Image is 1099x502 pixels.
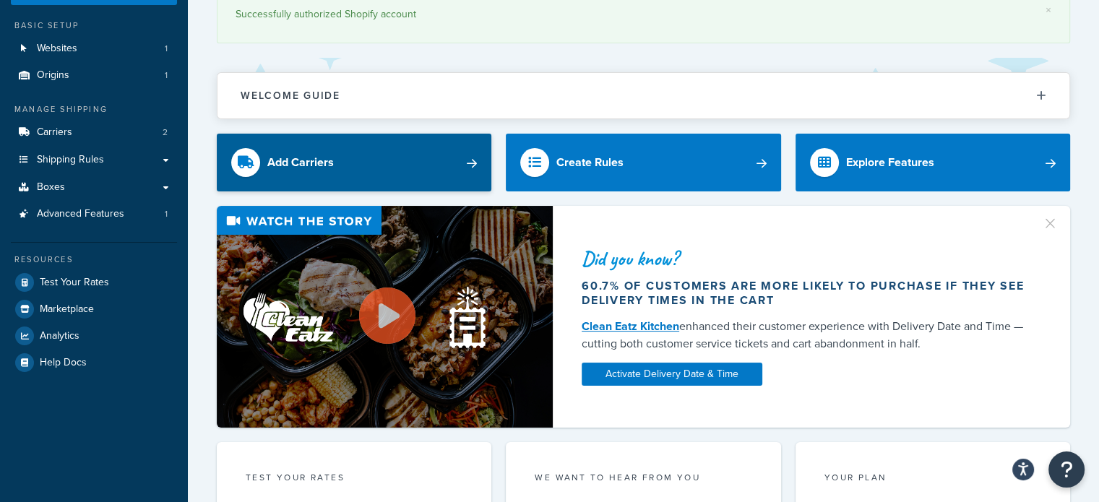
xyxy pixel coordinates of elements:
[86,40,203,69] span: Ship to Store
[37,69,69,82] span: Origins
[11,103,177,116] div: Manage Shipping
[506,134,780,191] a: Create Rules
[796,134,1070,191] a: Explore Features
[37,126,72,139] span: Carriers
[217,206,553,428] img: Video thumbnail
[165,69,168,82] span: 1
[582,279,1030,308] div: 60.7% of customers are more likely to purchase if they see delivery times in the cart
[1048,451,1085,488] button: Open Resource Center
[1046,4,1051,16] a: ×
[11,35,177,62] a: Websites1
[556,152,624,173] div: Create Rules
[11,62,177,89] li: Origins
[582,318,1030,352] div: enhanced their customer experience with Delivery Date and Time — cutting both customer service ti...
[87,70,203,91] span: Advanced Feature
[582,318,679,334] a: Clean Eatz Kitchen
[37,43,77,55] span: Websites
[846,152,934,173] div: Explore Features
[11,119,177,146] li: Carriers
[11,62,177,89] a: Origins1
[105,215,185,242] a: Learn More
[824,471,1041,488] div: Your Plan
[46,108,244,199] span: Now you can show accurate shipping rates at checkout when delivering to stores, FFLs, or pickup l...
[582,248,1030,269] div: Did you know?
[11,20,177,32] div: Basic Setup
[582,363,762,386] a: Activate Delivery Date & Time
[11,147,177,173] a: Shipping Rules
[236,4,1051,25] div: Successfully authorized Shopify account
[217,73,1069,118] button: Welcome Guide
[11,35,177,62] li: Websites
[165,43,168,55] span: 1
[246,471,462,488] div: Test your rates
[11,119,177,146] a: Carriers2
[37,154,104,166] span: Shipping Rules
[163,126,168,139] span: 2
[535,471,751,484] p: we want to hear from you
[165,208,168,220] span: 1
[241,90,340,101] h2: Welcome Guide
[217,134,491,191] a: Add Carriers
[267,152,334,173] div: Add Carriers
